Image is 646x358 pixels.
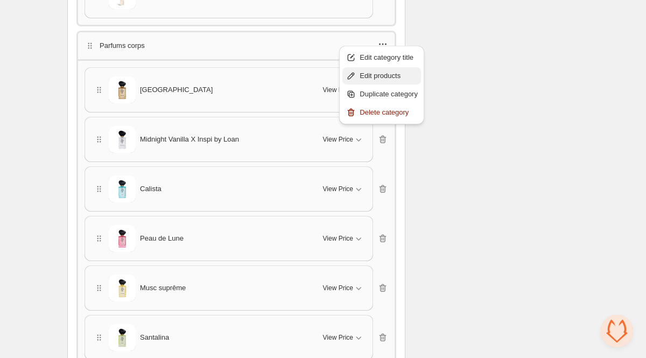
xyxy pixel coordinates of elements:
button: View Price [317,230,370,247]
span: Midnight Vanilla X Inspi by Loan [140,134,239,145]
img: Musc suprême [109,275,136,301]
button: View Price [317,180,370,198]
span: Duplicate category [360,89,418,100]
span: Edit category title [360,52,418,63]
img: Peau de Lune [109,225,136,252]
img: Calista [109,176,136,202]
img: Midnight Vanilla X Inspi by Loan [109,126,136,153]
span: Santalina [140,332,169,343]
span: View Price [323,284,353,292]
img: Bois d'Ivoire [109,76,136,103]
button: View Price [317,131,370,148]
span: Musc suprême [140,283,186,293]
span: Peau de Lune [140,233,184,244]
img: Santalina [109,324,136,351]
span: View Price [323,86,353,94]
span: Edit products [360,71,418,81]
span: Delete category [360,107,418,118]
span: View Price [323,333,353,342]
p: Parfums corps [100,40,145,51]
div: Ouvrir le chat [601,315,633,347]
button: View Price [317,279,370,297]
button: View Price [317,81,370,99]
span: View Price [323,234,353,243]
button: View Price [317,329,370,346]
span: [GEOGRAPHIC_DATA] [140,85,213,95]
span: Calista [140,184,161,194]
span: View Price [323,135,353,144]
span: View Price [323,185,353,193]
